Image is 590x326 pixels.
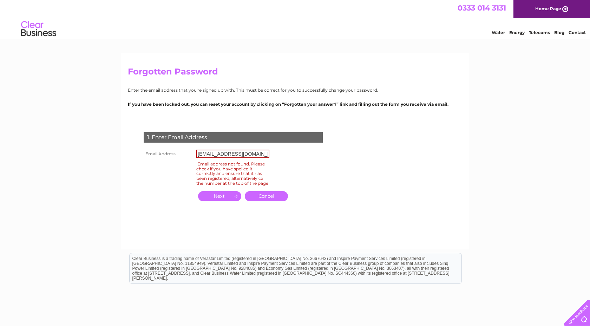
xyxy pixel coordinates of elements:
a: Energy [509,30,525,35]
a: Contact [569,30,586,35]
div: Clear Business is a trading name of Verastar Limited (registered in [GEOGRAPHIC_DATA] No. 3667643... [130,4,461,34]
p: Enter the email address that you're signed up with. This must be correct for you to successfully ... [128,87,462,93]
a: Cancel [245,191,288,201]
a: 0333 014 3131 [458,4,506,12]
th: Email Address [142,148,195,160]
p: If you have been locked out, you can reset your account by clicking on “Forgotten your answer?” l... [128,101,462,107]
div: 1. Enter Email Address [144,132,323,143]
a: Water [492,30,505,35]
h2: Forgotten Password [128,67,462,80]
img: logo.png [21,18,57,40]
div: Email address not found. Please check if you have spelled it correctly and ensure that it has bee... [196,160,269,187]
a: Telecoms [529,30,550,35]
a: Blog [554,30,564,35]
